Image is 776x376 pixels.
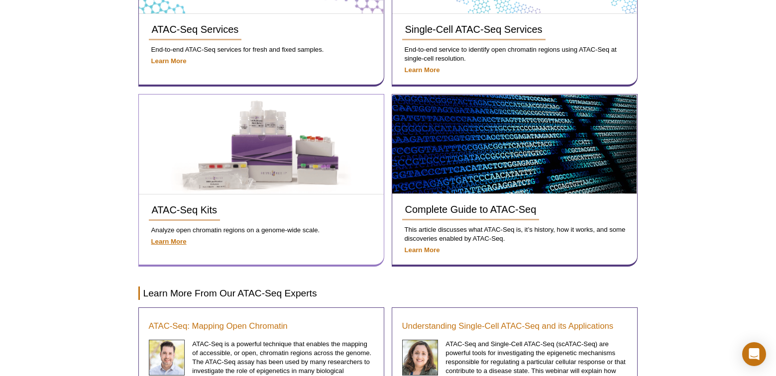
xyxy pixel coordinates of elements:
span: ATAC-Seq Services [152,24,239,35]
strong: Learn More [151,57,187,65]
p: Analyze open chromatin regions on a genome-wide scale. [149,226,374,235]
a: ATAC-Seq: Mapping Open Chromatin [149,320,288,332]
strong: Learn More [151,238,187,245]
img: ATAC-Seq: Mapping Open Chromatin [149,340,185,376]
a: Complete Guide to ATAC-Seq [392,94,637,194]
p: This article discusses what ATAC-Seq is, it’s history, how it works, and some discoveries enabled... [402,225,627,243]
a: Learn More [405,66,627,75]
a: ATAC-Seq Services [149,19,242,40]
h2: Learn More From Our ATAC-Seq Experts [138,286,638,300]
p: End-to-end ATAC-Seq services for fresh and fixed samples. [149,45,374,54]
a: Learn More [405,246,627,255]
a: ATAC-Seq Kit [139,94,384,194]
a: Understanding Single-Cell ATAC-Seq and its Applications [402,320,614,332]
img: Complete Guide to ATAC-Seq [392,95,637,194]
div: Open Intercom Messenger [742,342,766,366]
strong: Learn More [405,246,440,254]
a: Single-Cell ATAC-Seq Services [402,19,546,40]
a: ATAC-Seq Kits [149,199,221,221]
img: Understanding Single-Cell ATAC-Seq and its Applications [402,340,439,376]
img: ATAC-Seq Kit [139,95,383,194]
a: Learn More [151,237,374,246]
strong: Learn More [405,66,440,74]
a: Complete Guide to ATAC-Seq [402,199,540,220]
a: Learn More [151,57,374,66]
span: ATAC-Seq Kits [152,204,218,215]
p: End-to-end service to identify open chromatin regions using ATAC-Seq at single-cell resolution. [402,45,627,63]
span: Single-Cell ATAC-Seq Services [405,24,543,35]
span: Complete Guide to ATAC-Seq [405,204,537,215]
